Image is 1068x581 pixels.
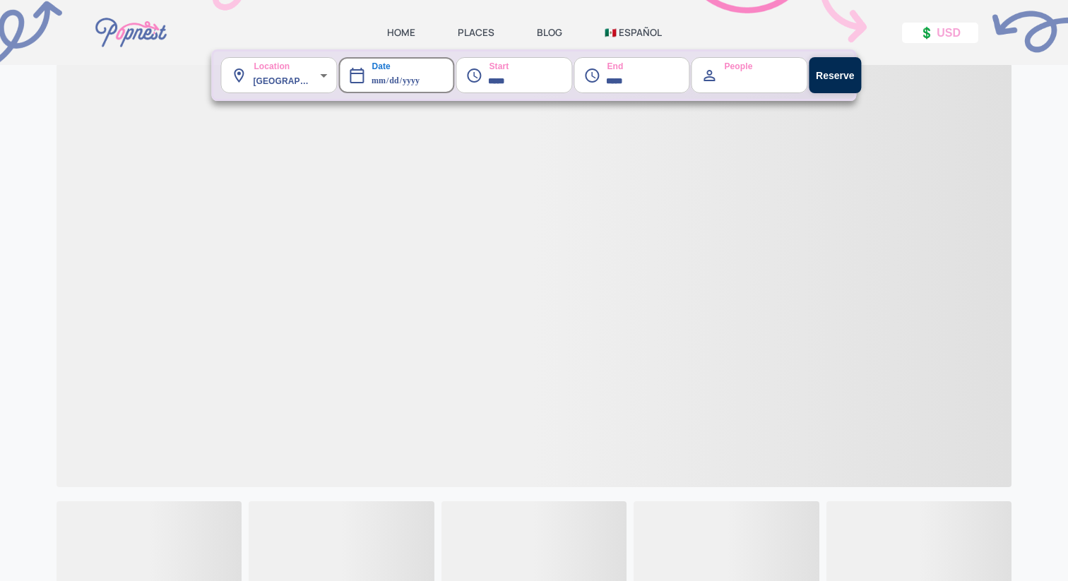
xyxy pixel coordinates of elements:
[230,51,290,73] label: Location
[605,26,662,39] a: 🇲🇽 ESPAÑOL
[583,51,623,73] label: End
[809,57,862,93] button: Reserve
[902,23,978,43] button: 💲 USD
[348,51,390,73] label: Date
[816,70,855,81] strong: Reserve
[458,26,494,39] a: PLACES
[701,51,753,73] label: People
[465,51,509,73] label: Start
[387,26,415,39] a: HOME
[253,57,337,93] div: [GEOGRAPHIC_DATA] ([GEOGRAPHIC_DATA], [GEOGRAPHIC_DATA], [GEOGRAPHIC_DATA])
[537,26,562,39] a: BLOG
